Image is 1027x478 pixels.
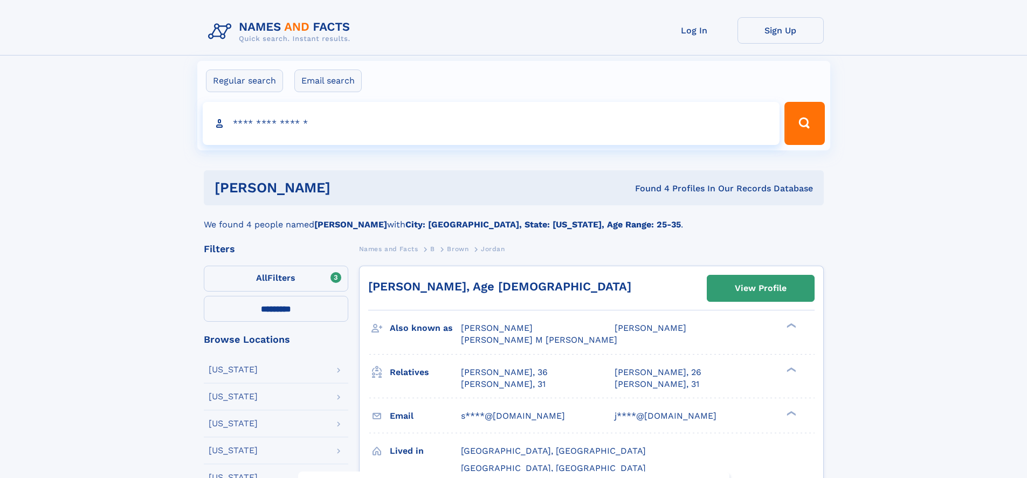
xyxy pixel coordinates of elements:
[615,366,701,378] a: [PERSON_NAME], 26
[390,407,461,425] h3: Email
[204,335,348,344] div: Browse Locations
[390,363,461,382] h3: Relatives
[359,242,418,255] a: Names and Facts
[209,365,258,374] div: [US_STATE]
[314,219,387,230] b: [PERSON_NAME]
[447,245,468,253] span: Brown
[784,410,797,417] div: ❯
[206,70,283,92] label: Regular search
[737,17,824,44] a: Sign Up
[204,205,824,231] div: We found 4 people named with .
[204,17,359,46] img: Logo Names and Facts
[735,276,787,301] div: View Profile
[461,335,617,345] span: [PERSON_NAME] M [PERSON_NAME]
[461,463,646,473] span: [GEOGRAPHIC_DATA], [GEOGRAPHIC_DATA]
[483,183,813,195] div: Found 4 Profiles In Our Records Database
[461,323,533,333] span: [PERSON_NAME]
[390,319,461,337] h3: Also known as
[615,323,686,333] span: [PERSON_NAME]
[204,244,348,254] div: Filters
[209,392,258,401] div: [US_STATE]
[651,17,737,44] a: Log In
[204,266,348,292] label: Filters
[707,275,814,301] a: View Profile
[461,378,546,390] a: [PERSON_NAME], 31
[784,366,797,373] div: ❯
[481,245,505,253] span: Jordan
[209,446,258,455] div: [US_STATE]
[430,245,435,253] span: B
[209,419,258,428] div: [US_STATE]
[390,442,461,460] h3: Lived in
[203,102,780,145] input: search input
[447,242,468,255] a: Brown
[461,366,548,378] a: [PERSON_NAME], 36
[430,242,435,255] a: B
[615,378,699,390] a: [PERSON_NAME], 31
[368,280,631,293] a: [PERSON_NAME], Age [DEMOGRAPHIC_DATA]
[405,219,681,230] b: City: [GEOGRAPHIC_DATA], State: [US_STATE], Age Range: 25-35
[784,102,824,145] button: Search Button
[256,273,267,283] span: All
[294,70,362,92] label: Email search
[784,322,797,329] div: ❯
[215,181,483,195] h1: [PERSON_NAME]
[461,446,646,456] span: [GEOGRAPHIC_DATA], [GEOGRAPHIC_DATA]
